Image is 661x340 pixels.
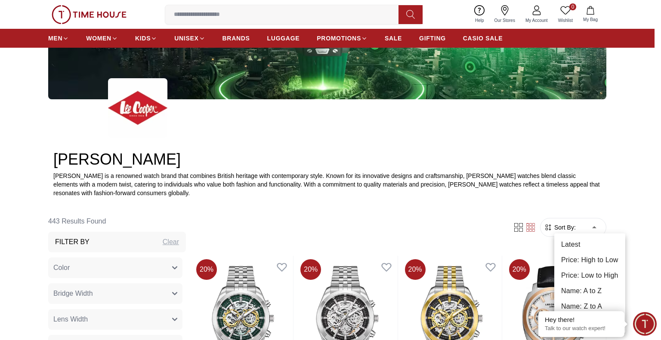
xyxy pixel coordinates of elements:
div: Chat Widget [633,312,657,336]
li: Price: Low to High [554,268,625,283]
div: Hey there! [545,315,618,324]
li: Latest [554,237,625,252]
li: Name: Z to A [554,299,625,314]
li: Price: High to Low [554,252,625,268]
p: Talk to our watch expert! [545,325,618,332]
li: Name: A to Z [554,283,625,299]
